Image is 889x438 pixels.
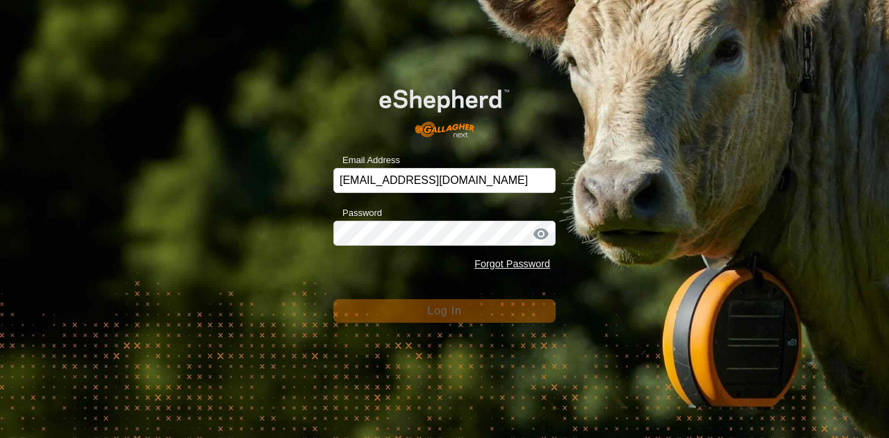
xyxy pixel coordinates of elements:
span: Log In [427,305,461,317]
a: Forgot Password [474,258,550,269]
input: Email Address [333,168,556,193]
img: E-shepherd Logo [356,71,533,146]
label: Password [333,206,382,220]
button: Log In [333,299,556,323]
label: Email Address [333,153,400,167]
